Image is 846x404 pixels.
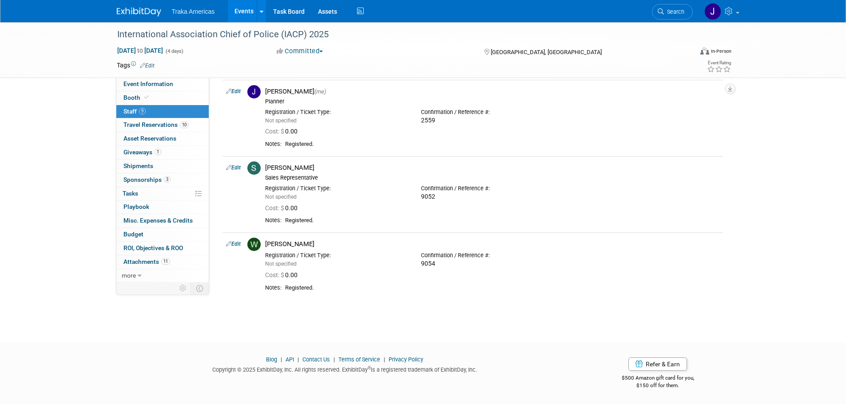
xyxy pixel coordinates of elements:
span: (4 days) [165,48,183,54]
div: $150 off for them. [586,382,730,389]
div: 9054 [421,260,564,268]
a: Playbook [116,200,209,214]
div: 2559 [421,117,564,125]
span: 11 [161,258,170,265]
span: Misc. Expenses & Credits [123,217,193,224]
span: 3 [164,176,171,183]
td: Personalize Event Tab Strip [175,282,191,294]
div: Planner [265,98,719,105]
span: | [278,356,284,363]
div: $500 Amazon gift card for you, [586,369,730,389]
a: Travel Reservations10 [116,118,209,132]
a: Edit [226,241,241,247]
button: Committed [274,47,326,56]
div: [PERSON_NAME] [265,240,719,248]
span: Tasks [123,190,138,197]
div: In-Person [711,48,731,55]
span: 0.00 [265,128,301,135]
a: Edit [140,63,155,69]
span: Not specified [265,261,297,267]
span: 1 [155,149,161,155]
img: ExhibitDay [117,8,161,16]
span: Event Information [123,80,173,87]
a: Booth [116,91,209,105]
a: Privacy Policy [389,356,423,363]
div: Registration / Ticket Type: [265,109,408,116]
div: Sales Representative [265,174,719,181]
td: Tags [117,61,155,70]
img: W.jpg [247,238,261,251]
span: Budget [123,231,143,238]
a: Asset Reservations [116,132,209,145]
a: Sponsorships3 [116,173,209,187]
div: Notes: [265,141,282,148]
span: 10 [180,122,189,128]
span: to [136,47,144,54]
td: Toggle Event Tabs [191,282,209,294]
div: Confirmation / Reference #: [421,109,564,116]
div: Registered. [285,141,719,148]
div: Notes: [265,217,282,224]
img: S.jpg [247,161,261,175]
a: Shipments [116,160,209,173]
div: Registered. [285,217,719,224]
div: International Association Chief of Police (IACP) 2025 [114,27,679,43]
span: [DATE] [DATE] [117,47,163,55]
a: API [286,356,294,363]
div: Event Format [640,46,732,59]
span: more [122,272,136,279]
span: Cost: $ [265,128,285,135]
span: Asset Reservations [123,135,176,142]
span: 0.00 [265,271,301,278]
span: 9 [139,108,146,114]
span: Not specified [265,118,297,124]
div: 9052 [421,193,564,201]
a: Tasks [116,187,209,200]
a: Event Information [116,78,209,91]
span: | [295,356,301,363]
div: Registration / Ticket Type: [265,252,408,259]
span: [GEOGRAPHIC_DATA], [GEOGRAPHIC_DATA] [491,49,602,55]
span: (me) [314,88,326,95]
a: more [116,269,209,282]
span: Playbook [123,203,149,210]
div: [PERSON_NAME] [265,87,719,96]
a: Terms of Service [338,356,380,363]
span: Travel Reservations [123,121,189,128]
div: Registered. [285,284,719,292]
div: Confirmation / Reference #: [421,185,564,192]
div: Notes: [265,284,282,291]
a: Giveaways1 [116,146,209,159]
div: [PERSON_NAME] [265,164,719,172]
a: Blog [266,356,277,363]
span: Staff [123,108,146,115]
a: Contact Us [302,356,330,363]
span: Traka Americas [172,8,215,15]
img: Format-Inperson.png [700,47,709,55]
span: Attachments [123,258,170,265]
a: Misc. Expenses & Credits [116,214,209,227]
span: Shipments [123,162,153,169]
div: Confirmation / Reference #: [421,252,564,259]
a: Search [652,4,693,20]
a: Refer & Earn [628,357,687,371]
i: Booth reservation complete [144,95,149,100]
span: Cost: $ [265,271,285,278]
span: | [331,356,337,363]
span: ROI, Objectives & ROO [123,244,183,251]
span: Sponsorships [123,176,171,183]
span: Giveaways [123,149,161,156]
img: Jamie Saenz [704,3,721,20]
div: Copyright © 2025 ExhibitDay, Inc. All rights reserved. ExhibitDay is a registered trademark of Ex... [117,364,573,374]
a: Attachments11 [116,255,209,269]
a: Staff9 [116,105,209,118]
span: Booth [123,94,151,101]
span: Not specified [265,194,297,200]
a: Edit [226,88,241,94]
span: | [381,356,387,363]
span: 0.00 [265,204,301,212]
div: Event Rating [707,61,731,65]
div: Registration / Ticket Type: [265,185,408,192]
a: Edit [226,165,241,171]
a: Budget [116,228,209,241]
